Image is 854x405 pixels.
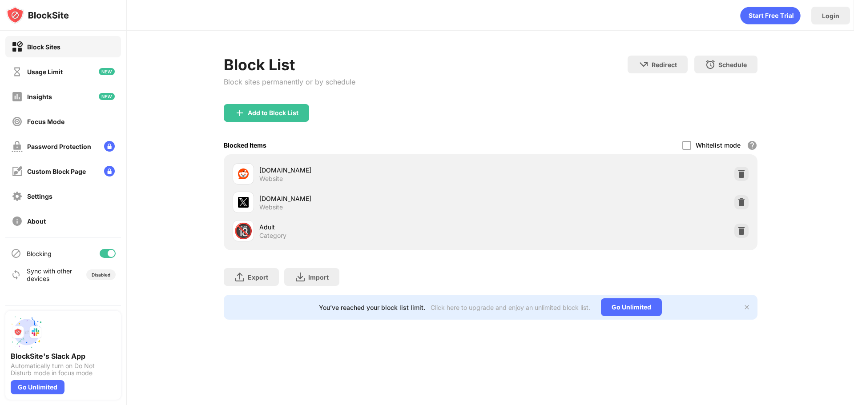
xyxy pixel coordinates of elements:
[224,77,355,86] div: Block sites permanently or by schedule
[12,216,23,227] img: about-off.svg
[92,272,110,277] div: Disabled
[11,248,21,259] img: blocking-icon.svg
[308,273,329,281] div: Import
[12,116,23,127] img: focus-off.svg
[224,141,266,149] div: Blocked Items
[11,269,21,280] img: sync-icon.svg
[27,43,60,51] div: Block Sites
[104,141,115,152] img: lock-menu.svg
[11,380,64,394] div: Go Unlimited
[652,61,677,68] div: Redirect
[259,222,491,232] div: Adult
[27,118,64,125] div: Focus Mode
[319,304,425,311] div: You’ve reached your block list limit.
[99,93,115,100] img: new-icon.svg
[238,197,249,208] img: favicons
[12,66,23,77] img: time-usage-off.svg
[259,203,283,211] div: Website
[822,12,839,20] div: Login
[11,316,43,348] img: push-slack.svg
[27,143,91,150] div: Password Protection
[259,175,283,183] div: Website
[27,250,52,257] div: Blocking
[248,109,298,116] div: Add to Block List
[431,304,590,311] div: Click here to upgrade and enjoy an unlimited block list.
[259,194,491,203] div: [DOMAIN_NAME]
[238,168,249,179] img: favicons
[740,7,801,24] div: animation
[27,93,52,100] div: Insights
[234,222,253,240] div: 🔞
[12,41,23,52] img: block-on.svg
[27,267,73,282] div: Sync with other devices
[696,141,741,149] div: Whitelist mode
[259,165,491,175] div: [DOMAIN_NAME]
[6,6,69,24] img: logo-blocksite.svg
[27,68,63,76] div: Usage Limit
[259,232,286,240] div: Category
[11,362,116,377] div: Automatically turn on Do Not Disturb mode in focus mode
[743,304,750,311] img: x-button.svg
[27,168,86,175] div: Custom Block Page
[11,352,116,361] div: BlockSite's Slack App
[12,166,23,177] img: customize-block-page-off.svg
[27,217,46,225] div: About
[99,68,115,75] img: new-icon.svg
[248,273,268,281] div: Export
[12,191,23,202] img: settings-off.svg
[27,192,52,200] div: Settings
[104,166,115,176] img: lock-menu.svg
[12,91,23,102] img: insights-off.svg
[718,61,747,68] div: Schedule
[601,298,662,316] div: Go Unlimited
[224,56,355,74] div: Block List
[12,141,23,152] img: password-protection-off.svg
